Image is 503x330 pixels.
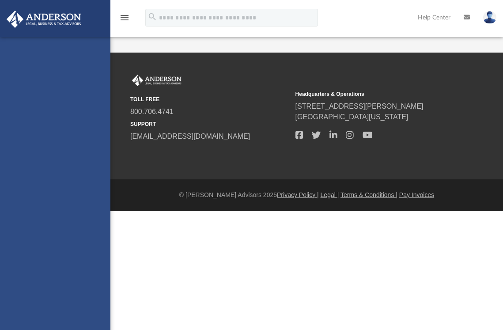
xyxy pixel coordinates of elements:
[119,12,130,23] i: menu
[295,90,454,98] small: Headquarters & Operations
[340,191,397,198] a: Terms & Conditions |
[119,17,130,23] a: menu
[147,12,157,22] i: search
[399,191,434,198] a: Pay Invoices
[130,75,183,86] img: Anderson Advisors Platinum Portal
[110,190,503,200] div: © [PERSON_NAME] Advisors 2025
[130,108,174,115] a: 800.706.4741
[295,102,424,110] a: [STREET_ADDRESS][PERSON_NAME]
[483,11,496,24] img: User Pic
[277,191,319,198] a: Privacy Policy |
[321,191,339,198] a: Legal |
[4,11,84,28] img: Anderson Advisors Platinum Portal
[130,133,250,140] a: [EMAIL_ADDRESS][DOMAIN_NAME]
[130,95,289,103] small: TOLL FREE
[295,113,408,121] a: [GEOGRAPHIC_DATA][US_STATE]
[130,120,289,128] small: SUPPORT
